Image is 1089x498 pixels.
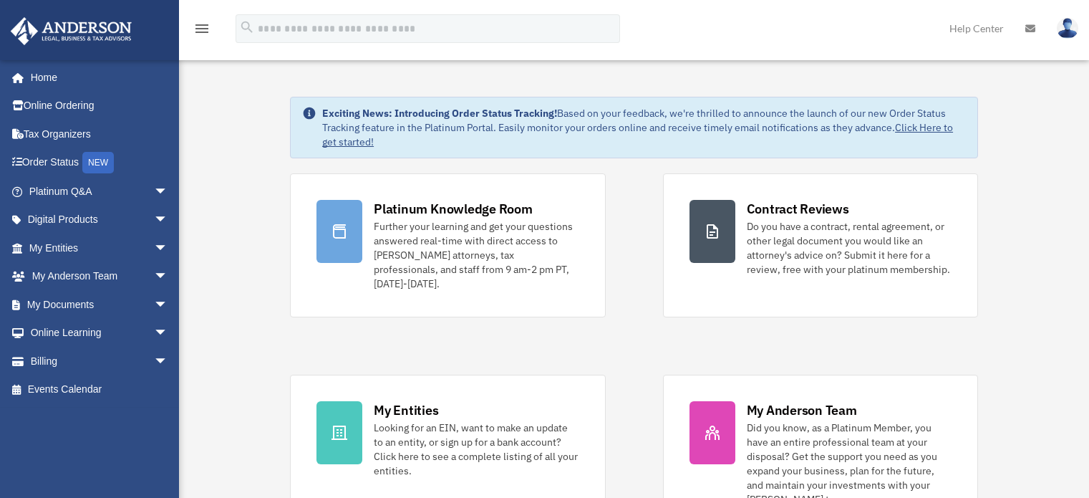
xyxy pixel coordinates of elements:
a: Platinum Knowledge Room Further your learning and get your questions answered real-time with dire... [290,173,605,317]
a: Online Ordering [10,92,190,120]
span: arrow_drop_down [154,206,183,235]
a: Home [10,63,183,92]
a: My Entitiesarrow_drop_down [10,234,190,262]
span: arrow_drop_down [154,347,183,376]
a: Order StatusNEW [10,148,190,178]
img: User Pic [1057,18,1078,39]
span: arrow_drop_down [154,290,183,320]
div: Looking for an EIN, want to make an update to an entity, or sign up for a bank account? Click her... [374,421,579,478]
span: arrow_drop_down [154,177,183,206]
a: Billingarrow_drop_down [10,347,190,375]
a: My Anderson Teamarrow_drop_down [10,262,190,291]
div: My Entities [374,401,438,419]
div: NEW [82,152,114,173]
a: Online Learningarrow_drop_down [10,319,190,348]
div: My Anderson Team [747,401,857,419]
div: Further your learning and get your questions answered real-time with direct access to [PERSON_NAM... [374,219,579,291]
img: Anderson Advisors Platinum Portal [6,17,136,45]
a: Contract Reviews Do you have a contract, rental agreement, or other legal document you would like... [663,173,978,317]
a: My Documentsarrow_drop_down [10,290,190,319]
i: menu [193,20,210,37]
a: Digital Productsarrow_drop_down [10,206,190,234]
a: Platinum Q&Aarrow_drop_down [10,177,190,206]
div: Based on your feedback, we're thrilled to announce the launch of our new Order Status Tracking fe... [322,106,966,149]
span: arrow_drop_down [154,234,183,263]
div: Do you have a contract, rental agreement, or other legal document you would like an attorney's ad... [747,219,952,277]
a: Click Here to get started! [322,121,953,148]
div: Platinum Knowledge Room [374,200,533,218]
a: Events Calendar [10,375,190,404]
span: arrow_drop_down [154,319,183,348]
strong: Exciting News: Introducing Order Status Tracking! [322,107,557,120]
a: Tax Organizers [10,120,190,148]
a: menu [193,25,210,37]
i: search [239,19,255,35]
div: Contract Reviews [747,200,849,218]
span: arrow_drop_down [154,262,183,292]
